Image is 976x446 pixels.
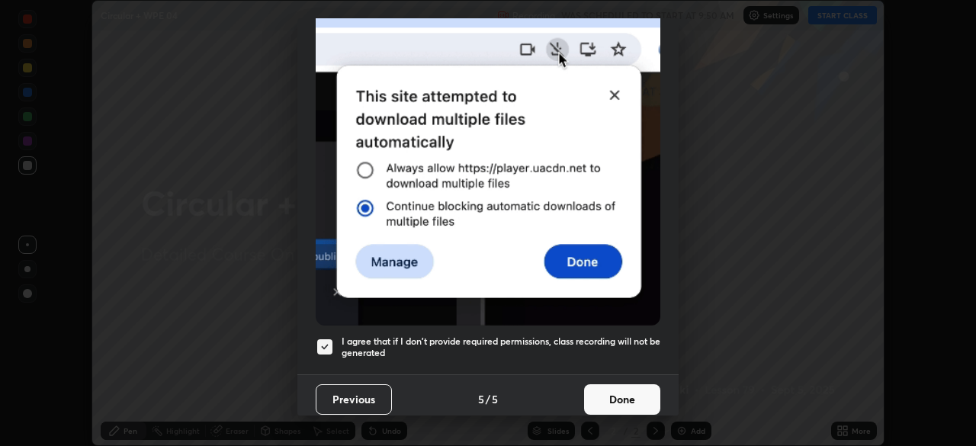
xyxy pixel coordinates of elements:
button: Done [584,384,660,415]
button: Previous [316,384,392,415]
h4: 5 [492,391,498,407]
h4: 5 [478,391,484,407]
h5: I agree that if I don't provide required permissions, class recording will not be generated [342,335,660,359]
h4: / [486,391,490,407]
